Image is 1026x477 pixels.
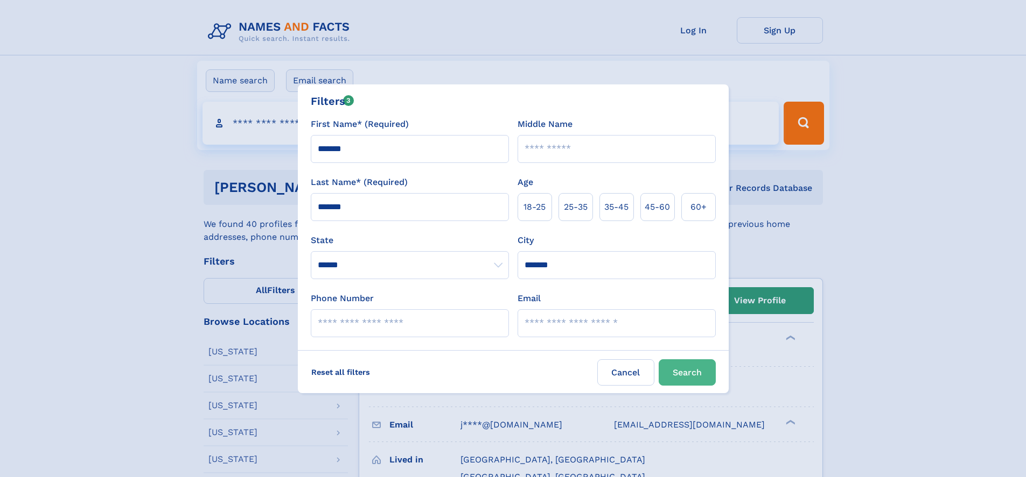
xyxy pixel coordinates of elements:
label: City [518,234,534,247]
label: Phone Number [311,292,374,305]
label: Last Name* (Required) [311,176,408,189]
span: 25‑35 [564,201,588,213]
button: Search [659,359,716,386]
label: First Name* (Required) [311,118,409,131]
label: State [311,234,509,247]
label: Reset all filters [304,359,377,385]
label: Middle Name [518,118,573,131]
span: 18‑25 [524,201,546,213]
label: Email [518,292,541,305]
span: 45‑60 [645,201,670,213]
div: Filters [311,93,354,109]
span: 35‑45 [604,201,629,213]
span: 60+ [690,201,707,213]
label: Age [518,176,533,189]
label: Cancel [597,359,654,386]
